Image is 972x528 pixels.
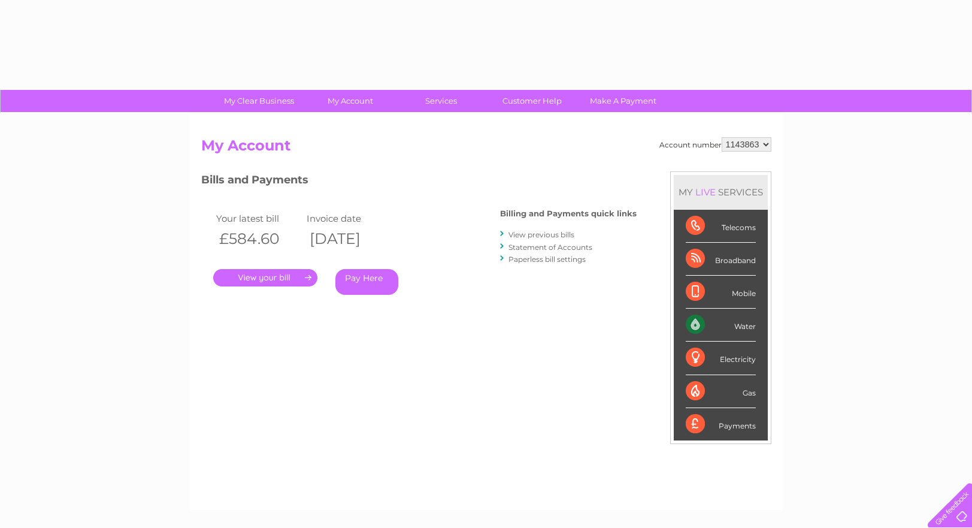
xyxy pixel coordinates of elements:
th: £584.60 [213,227,304,251]
a: Statement of Accounts [508,243,592,252]
a: . [213,269,317,286]
div: Account number [659,137,771,152]
a: Customer Help [483,90,582,112]
div: Broadband [686,243,756,276]
div: Water [686,309,756,342]
div: Gas [686,375,756,408]
th: [DATE] [304,227,394,251]
a: My Clear Business [210,90,308,112]
h3: Bills and Payments [201,171,637,192]
h4: Billing and Payments quick links [500,209,637,218]
a: Services [392,90,490,112]
h2: My Account [201,137,771,160]
div: Telecoms [686,210,756,243]
a: Paperless bill settings [508,255,586,264]
a: Make A Payment [574,90,673,112]
a: My Account [301,90,399,112]
a: Pay Here [335,269,398,295]
div: Mobile [686,276,756,309]
div: MY SERVICES [674,175,768,209]
a: View previous bills [508,230,574,239]
div: LIVE [693,186,718,198]
div: Payments [686,408,756,440]
div: Electricity [686,342,756,375]
td: Your latest bill [213,210,304,227]
td: Invoice date [304,210,394,227]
